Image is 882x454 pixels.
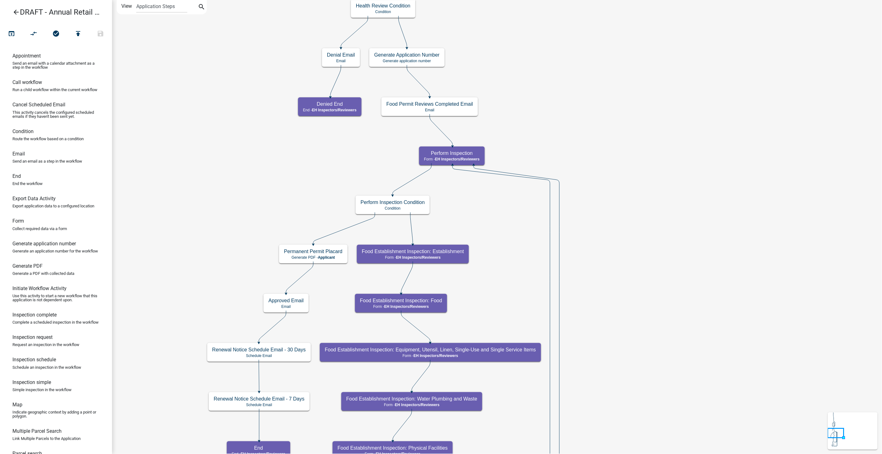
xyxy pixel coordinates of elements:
[12,182,43,186] p: End the workflow
[12,110,100,118] p: This activity cancels the configured scheduled emails if they haven't been sent yet.
[374,59,440,63] p: Generate application number
[74,30,82,39] i: publish
[212,347,306,353] h5: Renewal Notice Schedule Email - 30 Days
[413,354,458,358] span: EH Inspectors/Reviewers
[12,312,57,318] h6: Inspection complete
[435,157,479,161] span: EH Inspectors/Reviewers
[12,285,67,291] h6: Initiate Workflow Activity
[12,428,62,434] h6: Multiple Parcel Search
[30,30,38,39] i: compare_arrows
[12,379,51,385] h6: Inspection simple
[0,27,112,42] div: Workflow actions
[12,343,79,347] p: Request an inspection in the workflow
[12,151,25,157] h6: Email
[284,255,343,260] p: Generate PDF -
[327,52,355,58] h5: Denial Email
[67,27,89,41] button: Publish
[268,304,304,309] p: Email
[45,27,67,41] button: No problems
[232,445,285,451] h5: End
[214,396,305,402] h5: Renewal Notice Schedule Email - 7 Days
[12,241,76,247] h6: Generate application number
[12,365,81,369] p: Schedule an inspection in the workflow
[386,101,473,107] h5: Food Permit Reviews Completed Email
[396,255,441,260] span: EH Inspectors/Reviewers
[12,357,56,363] h6: Inspection schedule
[212,354,306,358] p: Schedule Email
[384,304,429,309] span: EH Inspectors/Reviewers
[12,263,43,269] h6: Generate PDF
[12,320,99,324] p: Complete a scheduled inspection in the workflow
[303,101,357,107] h5: Denied End
[12,88,97,92] p: Run a child workflow within the current workflow
[356,10,410,14] p: Condition
[12,334,53,340] h6: Inspection request
[5,5,102,19] a: DRAFT - Annual Retail Food Permit
[22,27,45,41] button: Auto Layout
[12,173,21,179] h6: End
[12,79,42,85] h6: Call workflow
[346,396,477,402] h5: Food Establishment Inspection: Water Plumbing and Waste
[356,3,410,9] h5: Health Review Condition
[12,249,98,253] p: Generate an application number for the workflow
[12,271,74,276] p: Generate a PDF with collected data
[89,27,112,41] button: Save
[424,150,480,156] h5: Perform Inspection
[360,298,442,303] h5: Food Establishment Inspection: Food
[0,27,23,41] button: Test Workflow
[12,294,100,302] p: Use this activity to start a new workflow that this application is not dependent upon.
[325,354,536,358] p: Form -
[374,52,440,58] h5: Generate Application Number
[327,59,355,63] p: Email
[362,255,464,260] p: Form -
[12,137,84,141] p: Route the workflow based on a condition
[198,3,205,12] i: search
[386,108,473,112] p: Email
[424,157,480,161] p: Form -
[361,206,425,211] p: Condition
[12,388,72,392] p: Simple inspection in the workflow
[362,248,464,254] h5: Food Establishment Inspection: Establishment
[346,403,477,407] p: Form -
[12,410,100,418] p: Indicate geographic context by adding a point or polygon.
[12,61,100,69] p: Send an email with a calendar attachment as a step in the workflow
[395,403,440,407] span: EH Inspectors/Reviewers
[12,402,22,408] h6: Map
[312,108,357,112] span: EH Inspectors/Reviewers
[12,437,81,441] p: Link Multiple Parcels to the Application
[12,204,94,208] p: Export application data to a configured location
[12,8,20,17] i: arrow_back
[338,445,448,451] h5: Food Establishment Inspection: Physical Facilities
[268,298,304,303] h5: Approved Email
[12,102,65,108] h6: Cancel Scheduled Email
[360,304,442,309] p: Form -
[361,199,425,205] h5: Perform Inspection Condition
[12,196,56,202] h6: Export Data Activity
[8,30,15,39] i: open_in_browser
[12,227,67,231] p: Collect required data via a form
[97,30,104,39] i: save
[12,218,24,224] h6: Form
[12,128,34,134] h6: Condition
[197,2,207,12] button: search
[303,108,357,112] p: End -
[214,403,305,407] p: Schedule Email
[284,248,343,254] h5: Permanent Permit Placard
[12,53,41,59] h6: Appointment
[52,30,60,39] i: check_circle
[325,347,536,353] h5: Food Establishment Inspection: Equipment, Utensil, Linen, Single-Use and Single Service Items
[12,159,82,163] p: Send an email as a step in the workflow
[318,255,335,260] span: Applicant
